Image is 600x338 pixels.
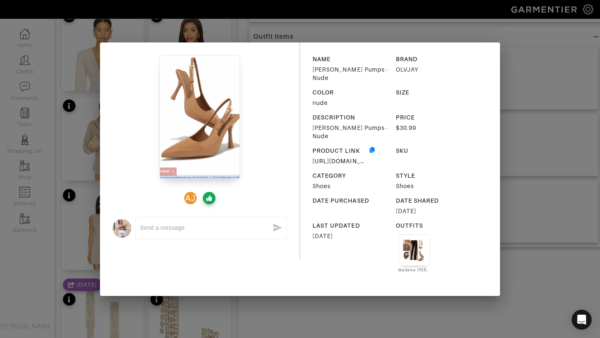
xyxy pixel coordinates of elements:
div: [PERSON_NAME] Pumps - Nude [312,124,390,140]
div: nude [312,99,390,107]
img: Outfit Madame Mocha Latte [403,239,425,261]
div: PRODUCT LINK [312,147,368,155]
div: BRAND [396,55,473,63]
div: STYLE [396,171,473,180]
div: DATE PURCHASED [312,196,390,205]
img: QGBZZDqAD4K94kw4Z7T1i5WL.png [160,55,240,180]
div: $30.99 [396,124,473,132]
div: SKU [396,147,473,155]
div: DESCRIPTION [312,113,390,122]
div: [DATE] [312,232,390,240]
a: [URL][DOMAIN_NAME][PERSON_NAME] [312,158,431,164]
div: DATE SHARED [396,196,473,205]
div: NAME [312,55,390,63]
div: OUTFITS [396,221,473,230]
div: Madame [PERSON_NAME] [398,268,430,273]
div: [PERSON_NAME] Pumps - Nude [312,65,390,82]
div: CATEGORY [312,171,390,180]
div: Shoes [312,182,390,190]
img: avatar [112,219,131,238]
div: COLOR [312,88,390,97]
div: Shoes [396,182,473,190]
div: AJ [184,192,197,204]
div: PRICE [396,113,473,122]
div: LAST UPDATED [312,221,390,230]
div: Open Intercom Messenger [572,310,592,330]
div: [DATE] [396,207,473,215]
div: SIZE [396,88,473,97]
div: OLVJAY [396,65,473,74]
